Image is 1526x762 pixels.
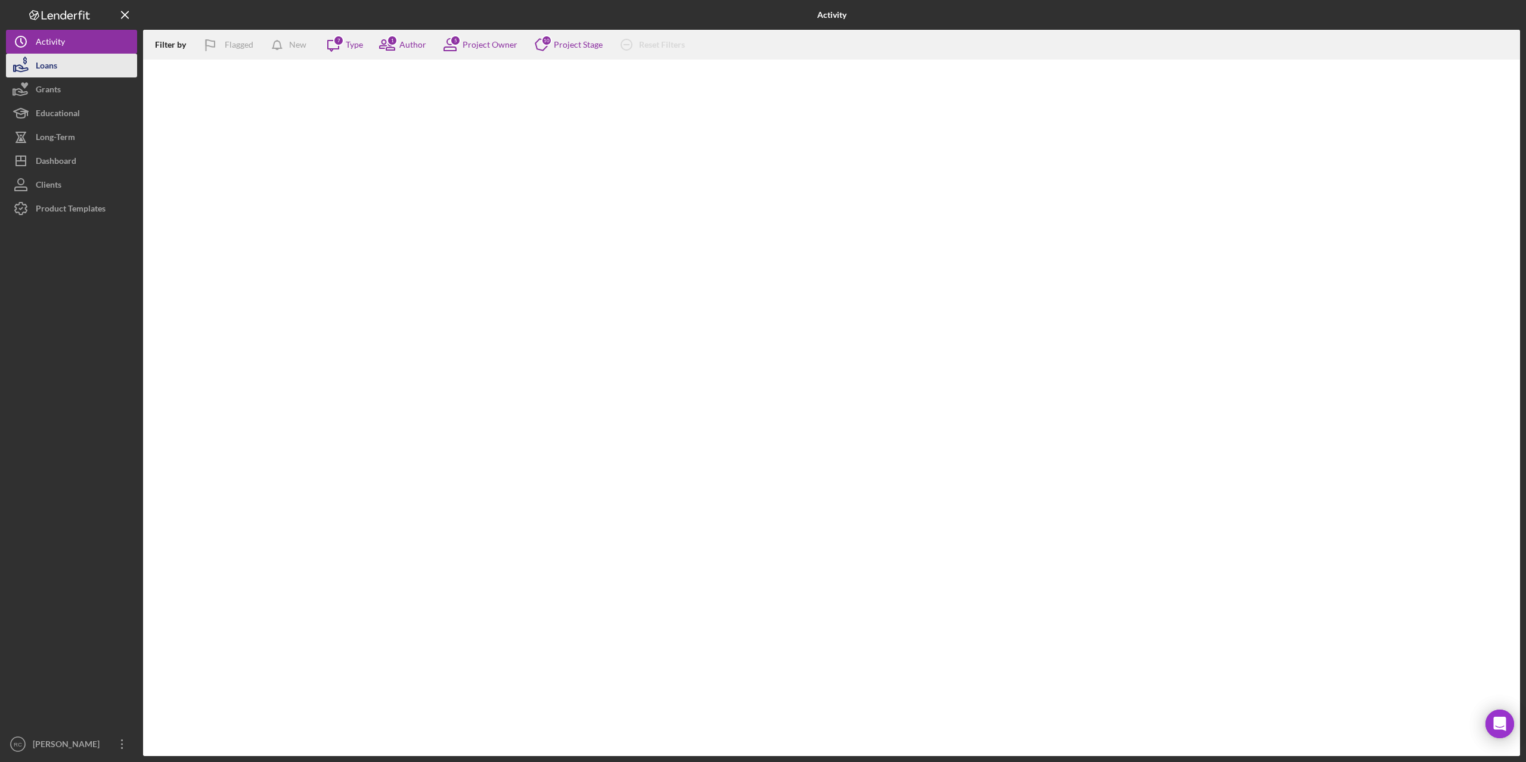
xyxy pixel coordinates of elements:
button: Loans [6,54,137,77]
div: 5 [450,35,461,46]
div: Author [399,40,426,49]
div: Educational [36,101,80,128]
button: Activity [6,30,137,54]
button: RC[PERSON_NAME] [6,732,137,756]
div: Product Templates [36,197,106,223]
div: Dashboard [36,149,76,176]
div: Type [346,40,363,49]
b: Activity [817,10,846,20]
div: Loans [36,54,57,80]
div: Filter by [155,40,195,49]
div: [PERSON_NAME] [30,732,107,759]
div: Project Owner [463,40,517,49]
button: Educational [6,101,137,125]
div: 10 [541,35,552,46]
div: Open Intercom Messenger [1485,710,1514,738]
div: Clients [36,173,61,200]
button: Long-Term [6,125,137,149]
div: Long-Term [36,125,75,152]
button: Reset Filters [612,33,697,57]
div: Reset Filters [639,33,685,57]
button: New [265,33,318,57]
div: New [289,33,306,57]
button: Flagged [195,33,265,57]
button: Product Templates [6,197,137,220]
div: Activity [36,30,65,57]
div: 7 [333,35,344,46]
text: RC [14,741,22,748]
div: Project Stage [554,40,603,49]
div: Grants [36,77,61,104]
div: Flagged [225,33,253,57]
button: Dashboard [6,149,137,173]
div: 1 [387,35,398,46]
button: Grants [6,77,137,101]
button: Clients [6,173,137,197]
